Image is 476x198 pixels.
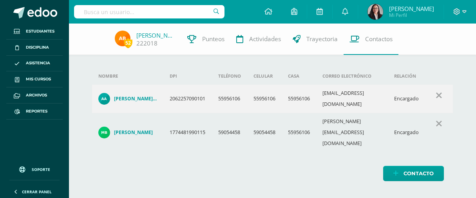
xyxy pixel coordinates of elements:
[98,127,110,138] img: 9c77823eb049b07227bf3f17697fb3de.png
[367,4,383,20] img: e273bec5909437e5d5b2daab1002684b.png
[287,24,344,55] a: Trayectoria
[26,28,54,35] span: Estudiantes
[6,71,63,87] a: Mis cursos
[26,92,47,98] span: Archivos
[6,87,63,104] a: Archivos
[202,35,224,43] span: Punteos
[388,67,425,85] th: Relación
[212,67,247,85] th: Teléfono
[389,5,434,13] span: [PERSON_NAME]
[388,113,425,152] td: Encargado
[365,35,393,43] span: Contactos
[92,67,163,85] th: Nombre
[114,96,157,102] h4: [PERSON_NAME] Afe [PERSON_NAME]
[282,67,316,85] th: Casa
[163,85,212,113] td: 2062257090101
[115,31,130,46] img: ebab021af3df7c71433e42b914a4afe1.png
[316,85,387,113] td: [EMAIL_ADDRESS][DOMAIN_NAME]
[163,113,212,152] td: 1774481990115
[6,104,63,120] a: Reportes
[306,35,338,43] span: Trayectoria
[6,56,63,72] a: Asistencia
[247,113,282,152] td: 59054458
[389,12,434,18] span: Mi Perfil
[98,93,110,105] img: 5b59be62050e17c0b6d51a6b4f4f33eb.png
[74,5,224,18] input: Busca un usuario...
[136,31,176,39] a: [PERSON_NAME]
[6,40,63,56] a: Disciplina
[26,60,50,66] span: Asistencia
[114,129,153,136] h4: [PERSON_NAME]
[98,93,157,105] a: [PERSON_NAME] Afe [PERSON_NAME]
[9,159,60,178] a: Soporte
[247,67,282,85] th: Celular
[98,127,157,138] a: [PERSON_NAME]
[32,167,50,172] span: Soporte
[6,24,63,40] a: Estudiantes
[316,113,387,152] td: [PERSON_NAME][EMAIL_ADDRESS][DOMAIN_NAME]
[22,189,52,194] span: Cerrar panel
[181,24,230,55] a: Punteos
[282,85,316,113] td: 55956106
[282,113,316,152] td: 55956106
[212,85,247,113] td: 55956106
[124,38,132,48] span: 52
[404,166,434,181] span: Contacto
[383,166,444,181] a: Contacto
[26,76,51,82] span: Mis cursos
[26,44,49,51] span: Disciplina
[249,35,281,43] span: Actividades
[212,113,247,152] td: 59054458
[136,39,157,47] a: 222018
[388,85,425,113] td: Encargado
[316,67,387,85] th: Correo electrónico
[344,24,398,55] a: Contactos
[163,67,212,85] th: DPI
[247,85,282,113] td: 55956106
[230,24,287,55] a: Actividades
[26,108,47,114] span: Reportes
